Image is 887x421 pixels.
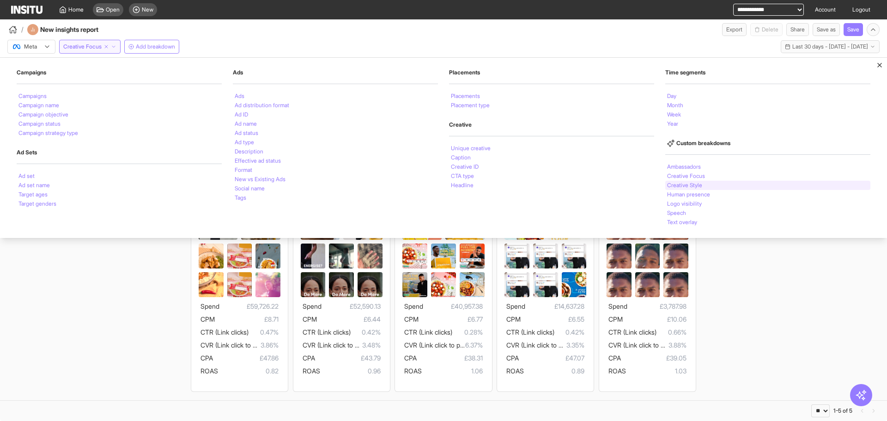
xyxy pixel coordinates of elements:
span: 0.66% [656,327,687,338]
span: 3.88% [668,340,687,351]
li: Tags [235,195,246,201]
li: Ambassadors [667,164,701,170]
span: £6.55 [521,314,584,325]
span: 0.89 [524,366,584,377]
span: Spend [506,302,525,310]
li: Human presence [667,192,710,197]
span: CPM [303,315,317,323]
li: Unique creative [451,146,491,151]
li: Description [235,149,263,154]
li: Year [667,121,678,127]
span: CPM [506,315,521,323]
span: £47.07 [519,353,584,364]
li: Creative Focus [667,173,705,179]
span: 0.42% [554,327,584,338]
li: Campaign status [18,121,61,127]
span: CPA [200,354,213,362]
li: Text overlay [667,220,697,225]
li: Headline [451,183,474,188]
span: £6.77 [419,314,482,325]
button: Add breakdown [124,40,179,54]
span: CTR (Link clicks) [404,328,452,336]
span: Spend [303,302,322,310]
div: 1-5 of 5 [833,407,852,415]
li: Caption [451,155,471,160]
span: CTR (Link clicks) [200,328,249,336]
li: Campaign objective [18,112,68,117]
li: Ads [235,93,244,99]
li: Ad type [235,140,254,145]
li: New vs Existing Ads [235,177,286,182]
span: CTR (Link clicks) [506,328,554,336]
div: New insights report [27,24,123,35]
li: Format [235,167,252,173]
li: Ad distribution format [235,103,289,108]
span: CPA [303,354,315,362]
span: ROAS [200,367,218,375]
span: £52,590.13 [322,301,381,312]
li: Campaign strategy type [18,130,78,136]
span: / [21,25,24,34]
span: 1.06 [422,366,482,377]
span: ROAS [404,367,422,375]
li: Logo visibility [667,201,702,207]
li: Day [667,93,676,99]
li: Ad set name [18,183,50,188]
h2: Campaigns [17,69,222,76]
span: £59,726.22 [219,301,279,312]
span: Spend [200,302,219,310]
span: £39.05 [621,353,687,364]
span: £6.44 [317,314,381,325]
button: Last 30 days - [DATE] - [DATE] [781,40,880,53]
span: £40,957.38 [423,301,482,312]
span: CPM [200,315,215,323]
span: 0.82 [218,366,279,377]
li: Creative ID [451,164,479,170]
span: 3.48% [362,340,381,351]
span: 3.86% [261,340,279,351]
li: Creative Style [667,183,702,188]
li: Placements [451,93,480,99]
span: 6.37% [465,340,483,351]
li: Month [667,103,683,108]
li: CTA type [451,173,474,179]
img: Logo [11,6,43,14]
button: Creative Focus [59,40,121,54]
span: 0.47% [249,327,279,338]
span: 1.03 [626,366,687,377]
button: / [7,24,24,35]
span: CPA [404,354,417,362]
span: CPA [608,354,621,362]
span: CVR (Link click to purchase) [200,341,281,349]
button: Share [786,23,809,36]
span: £47.86 [213,353,279,364]
button: Delete [750,23,783,36]
span: ROAS [303,367,320,375]
button: Save [844,23,863,36]
h4: New insights report [40,25,123,34]
li: Campaign name [18,103,59,108]
span: CTR (Link clicks) [608,328,656,336]
h2: Ad Sets [17,149,222,156]
span: 0.42% [351,327,381,338]
span: £14,637.28 [525,301,584,312]
span: Open [106,6,120,13]
span: CPM [404,315,419,323]
li: Ad status [235,130,258,136]
li: Target genders [18,201,56,207]
li: Ad ID [235,112,248,117]
span: 0.96 [320,366,381,377]
span: £10.06 [623,314,687,325]
span: CTR (Link clicks) [303,328,351,336]
span: Add breakdown [136,43,175,50]
span: CPM [608,315,623,323]
span: CVR (Link click to purchase) [404,341,485,349]
span: 0.28% [452,327,482,338]
li: Placement type [451,103,490,108]
h2: Creative [449,121,654,128]
span: CVR (Link click to purchase) [608,341,689,349]
span: 3.35% [566,340,584,351]
li: Campaigns [18,93,47,99]
h2: Custom breakdowns [665,140,870,147]
span: Creative Focus [63,43,102,50]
